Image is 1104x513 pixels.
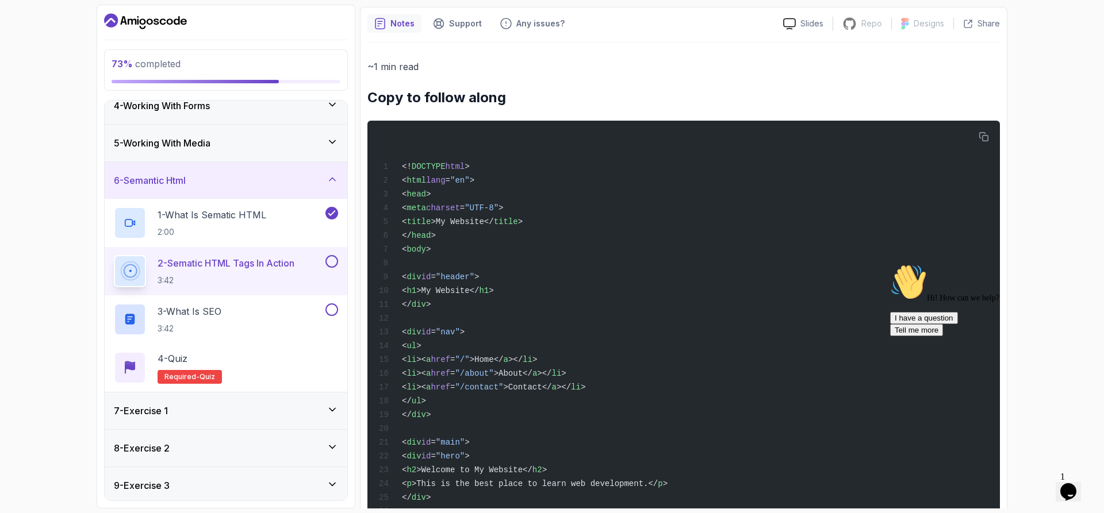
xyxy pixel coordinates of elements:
span: head [412,231,431,240]
span: a [503,355,508,364]
span: > [431,231,435,240]
span: < [402,272,407,281]
a: Slides [774,18,833,30]
span: >Home</ [470,355,504,364]
img: :wave: [5,5,41,41]
span: > [465,438,469,447]
span: div [407,438,421,447]
span: > [518,217,523,226]
span: >My Website</ [431,217,493,226]
span: charset [426,203,460,213]
span: > [426,190,431,199]
span: = [431,452,435,461]
span: </ [402,410,412,419]
span: "UTF-8" [465,203,499,213]
span: ul [412,396,421,406]
button: 2-Sematic HTML Tags In Action3:42 [114,255,338,287]
span: div [412,300,426,309]
span: > [542,465,547,475]
span: < [402,479,407,488]
p: 3 - What is SEO [158,304,221,318]
span: "nav" [436,327,460,337]
span: < [402,327,407,337]
span: > [416,341,421,350]
span: < [402,176,407,185]
span: > [426,410,431,419]
span: lang [426,176,446,185]
span: p [658,479,662,488]
button: 5-Working With Media [105,125,347,161]
span: </ [402,396,412,406]
p: Designs [914,18,944,29]
span: ul [407,341,416,350]
span: a [532,369,537,378]
span: > [426,300,431,309]
span: href [431,355,450,364]
span: < [402,465,407,475]
span: div [407,272,421,281]
iframe: chat widget [1056,467,1092,502]
span: >Contact</ [503,383,551,392]
h2: Copy to follow along [367,88,1000,107]
span: < [402,452,407,461]
button: Feedback button [493,14,572,33]
span: <! [402,162,412,171]
span: = [460,203,465,213]
button: 7-Exercise 1 [105,392,347,429]
span: html [446,162,465,171]
span: Required- [164,372,200,381]
span: id [421,272,431,281]
span: completed [112,58,181,70]
span: li [552,369,562,378]
button: 6-Semantic Html [105,162,347,199]
p: 4 - Quiz [158,352,187,365]
span: >My Website</ [416,286,479,295]
p: Repo [861,18,882,29]
span: a [426,383,431,392]
span: >This is the best place to learn web development.</ [412,479,658,488]
span: > [532,355,537,364]
button: Share [953,18,1000,29]
p: 1 - What Is Sematic HTML [158,208,266,222]
span: title [494,217,518,226]
span: > [465,452,469,461]
button: 9-Exercise 3 [105,467,347,504]
span: > [460,327,465,337]
span: > [465,162,469,171]
span: "/contact" [455,383,503,392]
span: h2 [532,465,542,475]
span: > [499,203,503,213]
p: Notes [390,18,415,29]
span: = [450,383,455,392]
span: = [450,355,455,364]
span: >Welcome to My Website</ [416,465,532,475]
span: < [402,286,407,295]
span: quiz [200,372,215,381]
span: < [402,369,407,378]
button: 8-Exercise 2 [105,430,347,466]
span: h1 [407,286,416,295]
span: li [571,383,581,392]
span: = [450,369,455,378]
span: "main" [436,438,465,447]
span: h1 [479,286,489,295]
span: div [407,327,421,337]
span: li [523,355,532,364]
button: 4-QuizRequired-quiz [114,352,338,384]
p: 2 - Sematic HTML Tags In Action [158,256,294,270]
span: href [431,383,450,392]
span: "hero" [436,452,465,461]
span: ></ [557,383,571,392]
span: </ [402,300,412,309]
span: </ [402,493,412,502]
h3: 6 - Semantic Html [114,173,186,187]
span: p [407,479,411,488]
span: href [431,369,450,378]
span: < [402,190,407,199]
span: >< [416,369,426,378]
span: < [402,203,407,213]
span: = [431,327,435,337]
span: li [407,369,416,378]
button: 4-Working With Forms [105,87,347,124]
